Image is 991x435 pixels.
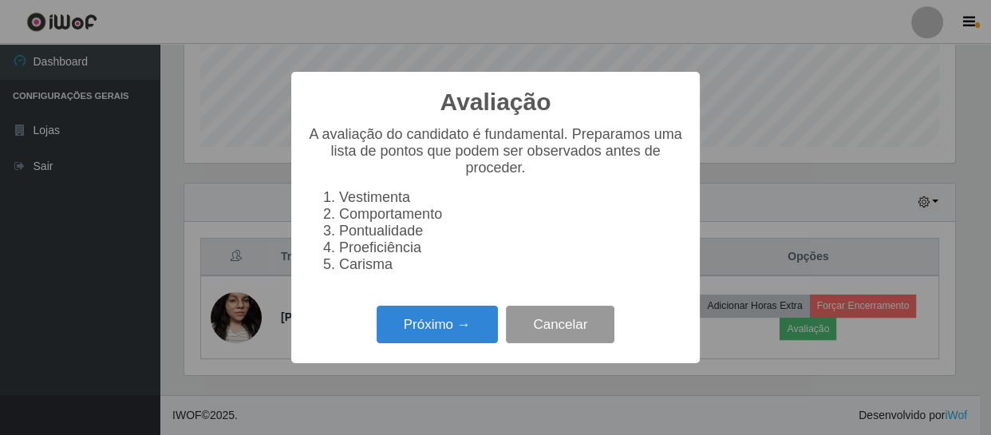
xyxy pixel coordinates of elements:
li: Carisma [339,256,684,273]
h2: Avaliação [440,88,551,117]
li: Proeficiência [339,239,684,256]
button: Próximo → [377,306,498,343]
button: Cancelar [506,306,614,343]
p: A avaliação do candidato é fundamental. Preparamos uma lista de pontos que podem ser observados a... [307,126,684,176]
li: Vestimenta [339,189,684,206]
li: Pontualidade [339,223,684,239]
li: Comportamento [339,206,684,223]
